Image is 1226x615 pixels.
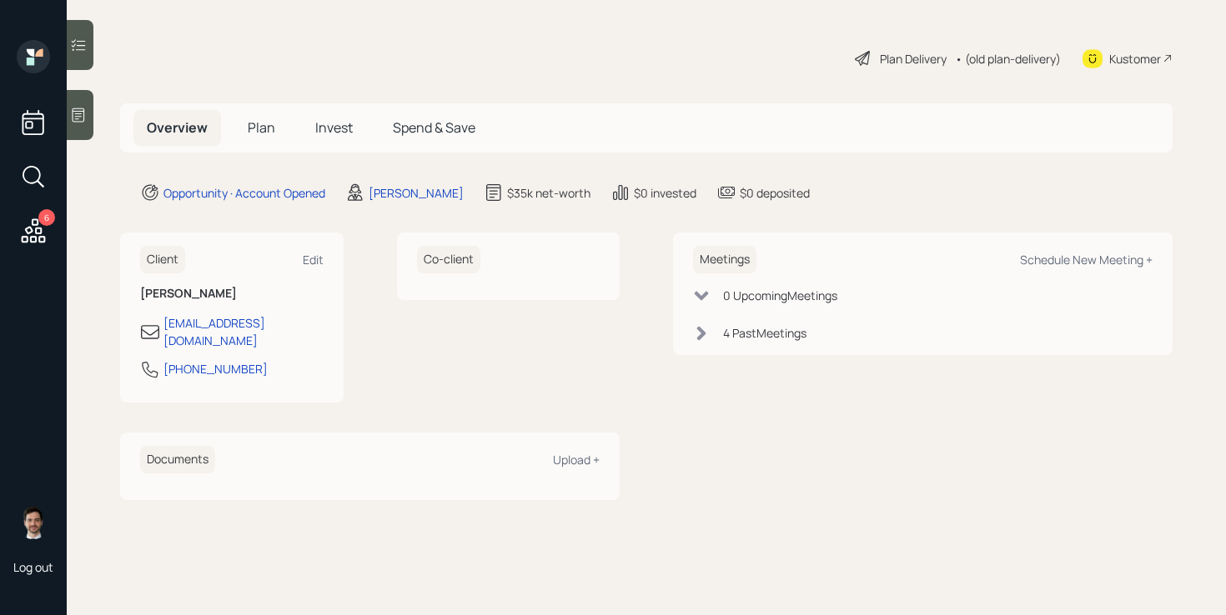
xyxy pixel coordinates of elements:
div: [EMAIL_ADDRESS][DOMAIN_NAME] [163,314,324,349]
div: $35k net-worth [507,184,590,202]
div: [PHONE_NUMBER] [163,360,268,377]
h6: Meetings [693,246,756,273]
div: Upload + [553,452,600,467]
div: 4 Past Meeting s [723,324,806,342]
h6: Documents [140,446,215,473]
div: Opportunity · Account Opened [163,184,325,202]
div: Log out [13,559,53,575]
span: Spend & Save [393,118,475,137]
div: [PERSON_NAME] [369,184,464,202]
span: Plan [248,118,275,137]
h6: Client [140,246,185,273]
span: Overview [147,118,208,137]
img: jonah-coleman-headshot.png [17,506,50,539]
div: Kustomer [1109,50,1161,67]
div: $0 invested [634,184,696,202]
div: • (old plan-delivery) [955,50,1061,67]
div: $0 deposited [740,184,810,202]
div: Edit [303,252,324,267]
div: 6 [38,209,55,226]
div: 0 Upcoming Meeting s [723,287,837,304]
h6: [PERSON_NAME] [140,287,324,301]
div: Plan Delivery [880,50,947,67]
span: Invest [315,118,353,137]
div: Schedule New Meeting + [1020,252,1153,267]
h6: Co-client [417,246,480,273]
